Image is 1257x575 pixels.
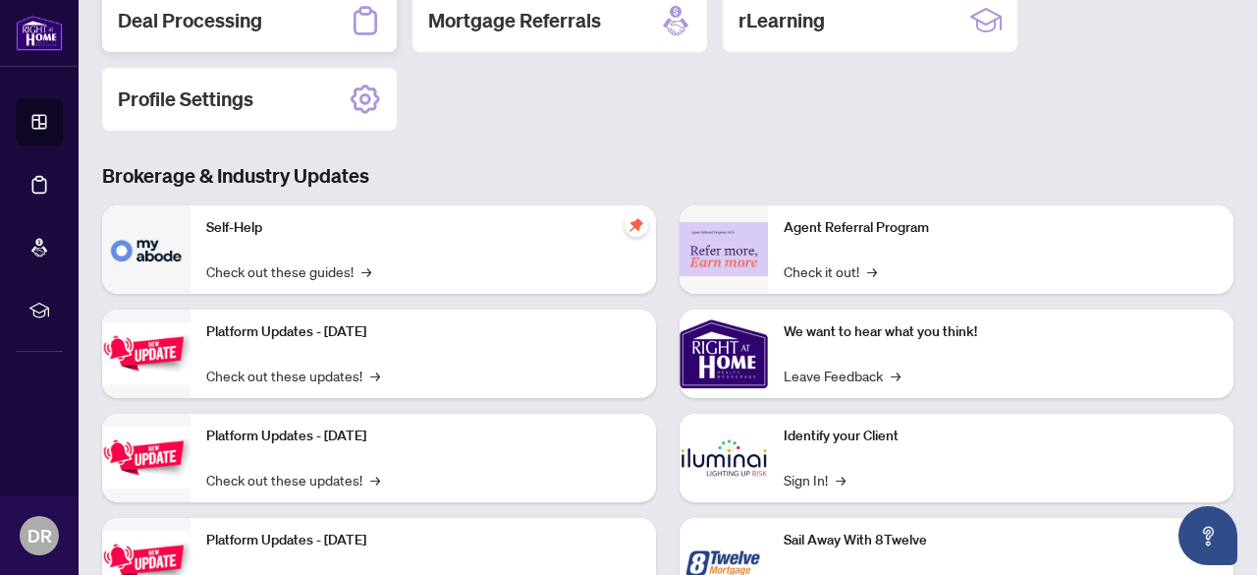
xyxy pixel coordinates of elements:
[370,469,380,490] span: →
[206,321,640,343] p: Platform Updates - [DATE]
[680,310,768,398] img: We want to hear what you think!
[625,213,648,237] span: pushpin
[27,522,52,549] span: DR
[206,260,371,282] a: Check out these guides!→
[206,469,380,490] a: Check out these updates!→
[118,86,253,113] h2: Profile Settings
[361,260,371,282] span: →
[206,530,640,551] p: Platform Updates - [DATE]
[206,217,640,239] p: Self-Help
[867,260,877,282] span: →
[428,7,601,34] h2: Mortgage Referrals
[891,365,901,386] span: →
[680,414,768,502] img: Identify your Client
[16,15,63,51] img: logo
[118,7,262,34] h2: Deal Processing
[102,162,1233,190] h3: Brokerage & Industry Updates
[784,469,846,490] a: Sign In!→
[1178,506,1237,565] button: Open asap
[784,260,877,282] a: Check it out!→
[102,427,191,489] img: Platform Updates - July 8, 2025
[680,222,768,276] img: Agent Referral Program
[738,7,825,34] h2: rLearning
[836,469,846,490] span: →
[784,426,1218,447] p: Identify your Client
[784,217,1218,239] p: Agent Referral Program
[784,321,1218,343] p: We want to hear what you think!
[206,426,640,447] p: Platform Updates - [DATE]
[206,365,380,386] a: Check out these updates!→
[370,365,380,386] span: →
[784,365,901,386] a: Leave Feedback→
[784,530,1218,551] p: Sail Away With 8Twelve
[102,205,191,294] img: Self-Help
[102,322,191,384] img: Platform Updates - July 21, 2025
